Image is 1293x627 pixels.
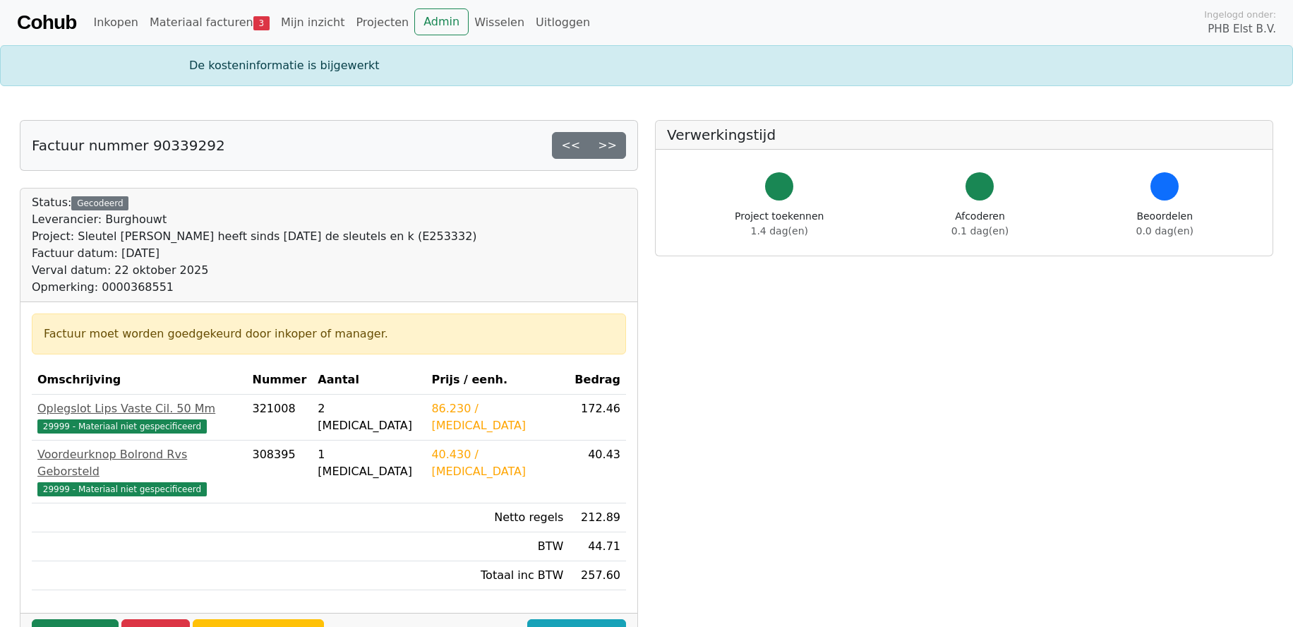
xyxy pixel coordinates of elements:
[426,561,569,590] td: Totaal inc BTW
[951,225,1009,237] span: 0.1 dag(en)
[37,419,207,434] span: 29999 - Materiaal niet gespecificeerd
[569,561,626,590] td: 257.60
[32,262,477,279] div: Verval datum: 22 oktober 2025
[431,400,563,434] div: 86.230 / [MEDICAL_DATA]
[32,137,225,154] h5: Factuur nummer 90339292
[181,57,1112,74] div: De kosteninformatie is bijgewerkt
[246,441,312,503] td: 308395
[32,366,246,395] th: Omschrijving
[426,503,569,532] td: Netto regels
[37,400,241,434] a: Oplegslot Lips Vaste Cil. 50 Mm29999 - Materiaal niet gespecificeerd
[32,194,477,296] div: Status:
[569,441,626,503] td: 40.43
[37,482,207,496] span: 29999 - Materiaal niet gespecificeerd
[530,8,596,37] a: Uitloggen
[32,279,477,296] div: Opmerking: 0000368551
[1204,8,1276,21] span: Ingelogd onder:
[44,326,614,342] div: Factuur moet worden goedgekeurd door inkoper of manager.
[589,132,626,159] a: >>
[951,209,1009,239] div: Afcoderen
[246,395,312,441] td: 321008
[318,446,420,480] div: 1 [MEDICAL_DATA]
[1136,209,1193,239] div: Beoordelen
[144,8,275,37] a: Materiaal facturen3
[88,8,143,37] a: Inkopen
[667,126,1261,143] h5: Verwerkingstijd
[1208,21,1276,37] span: PHB Elst B.V.
[569,395,626,441] td: 172.46
[1136,225,1193,237] span: 0.0 dag(en)
[37,446,241,480] div: Voordeurknop Bolrond Rvs Geborsteld
[735,209,824,239] div: Project toekennen
[414,8,469,35] a: Admin
[37,400,241,417] div: Oplegslot Lips Vaste Cil. 50 Mm
[350,8,414,37] a: Projecten
[32,211,477,228] div: Leverancier: Burghouwt
[431,446,563,480] div: 40.430 / [MEDICAL_DATA]
[552,132,589,159] a: <<
[253,16,270,30] span: 3
[569,366,626,395] th: Bedrag
[569,503,626,532] td: 212.89
[17,6,76,40] a: Cohub
[426,532,569,561] td: BTW
[275,8,351,37] a: Mijn inzicht
[469,8,530,37] a: Wisselen
[569,532,626,561] td: 44.71
[71,196,128,210] div: Gecodeerd
[246,366,312,395] th: Nummer
[426,366,569,395] th: Prijs / eenh.
[32,228,477,245] div: Project: Sleutel [PERSON_NAME] heeft sinds [DATE] de sleutels en k (E253332)
[751,225,808,237] span: 1.4 dag(en)
[312,366,426,395] th: Aantal
[37,446,241,497] a: Voordeurknop Bolrond Rvs Geborsteld29999 - Materiaal niet gespecificeerd
[318,400,420,434] div: 2 [MEDICAL_DATA]
[32,245,477,262] div: Factuur datum: [DATE]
